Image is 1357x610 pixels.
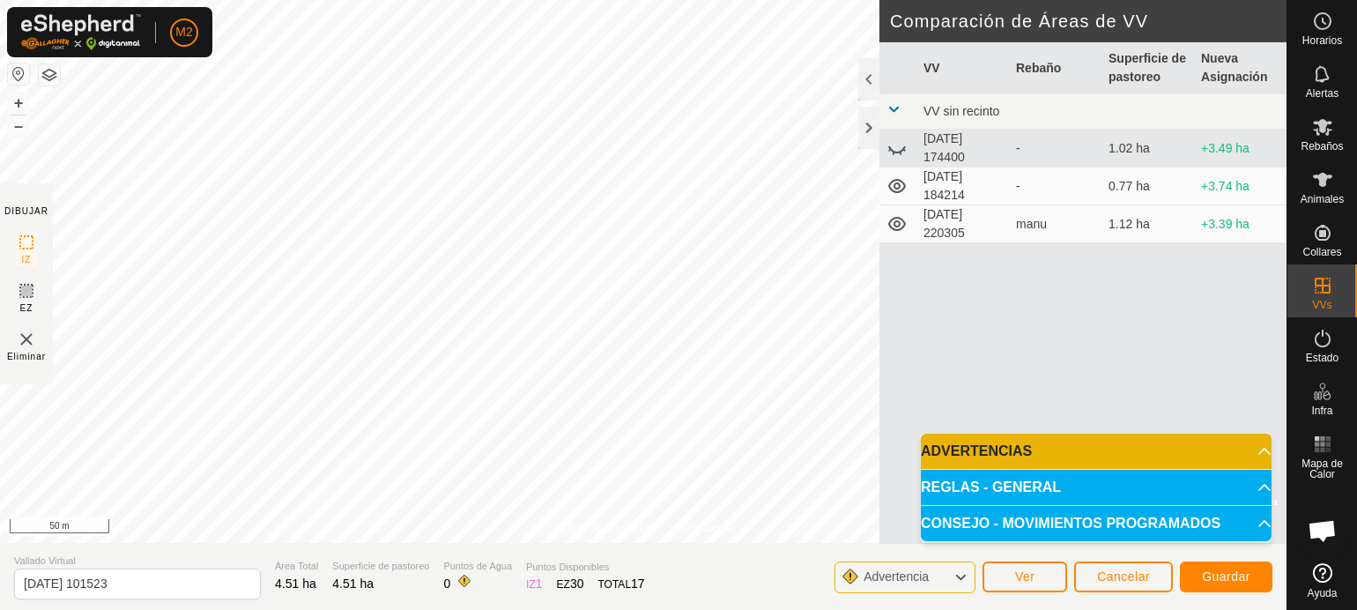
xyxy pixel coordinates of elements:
[536,577,543,591] span: 1
[1302,35,1342,46] span: Horarios
[1016,177,1094,196] div: -
[1180,562,1272,592] button: Guardar
[1194,205,1287,243] td: +3.39 ha
[916,42,1009,94] th: VV
[1306,353,1338,363] span: Estado
[1296,504,1349,557] div: Chat abierto
[332,559,429,574] span: Superficie de pastoreo
[1074,562,1173,592] button: Cancelar
[1306,88,1338,99] span: Alertas
[20,301,33,315] span: EZ
[921,470,1272,505] p-accordion-header: REGLAS - GENERAL
[16,329,37,350] img: VV
[890,11,1287,32] h2: Comparación de Áreas de VV
[175,23,192,41] span: M2
[916,130,1009,167] td: [DATE] 174400
[8,93,29,114] button: +
[7,350,46,363] span: Eliminar
[552,520,654,536] a: Política de Privacidad
[1202,569,1250,584] span: Guardar
[1101,130,1194,167] td: 1.02 ha
[557,575,584,593] div: EZ
[1101,42,1194,94] th: Superficie de pastoreo
[1097,569,1150,584] span: Cancelar
[526,575,542,593] div: IZ
[921,517,1220,531] span: CONSEJO - MOVIMIENTOS PROGRAMADOS
[22,253,32,266] span: IZ
[8,115,29,137] button: –
[921,434,1272,469] p-accordion-header: ADVERTENCIAS
[597,575,644,593] div: TOTAL
[631,577,645,591] span: 17
[675,520,734,536] a: Contáctenos
[1312,300,1331,310] span: VVs
[864,569,929,584] span: Advertencia
[1308,588,1338,599] span: Ayuda
[526,560,645,575] span: Puntos Disponibles
[1301,194,1344,205] span: Animales
[1194,42,1287,94] th: Nueva Asignación
[1101,167,1194,205] td: 0.77 ha
[275,559,318,574] span: Área Total
[570,577,584,591] span: 30
[332,577,374,591] span: 4.51 ha
[8,63,29,85] button: Restablecer Mapa
[1101,205,1194,243] td: 1.12 ha
[916,205,1009,243] td: [DATE] 220305
[916,167,1009,205] td: [DATE] 184214
[39,64,60,86] button: Capas del Mapa
[923,104,999,118] span: VV sin recinto
[1194,130,1287,167] td: +3.49 ha
[1016,139,1094,158] div: -
[21,14,141,50] img: Logo Gallagher
[921,444,1032,458] span: ADVERTENCIAS
[921,480,1061,495] span: REGLAS - GENERAL
[1302,247,1341,257] span: Collares
[443,559,512,574] span: Puntos de Agua
[1287,556,1357,606] a: Ayuda
[1009,42,1101,94] th: Rebaño
[1016,215,1094,234] div: manu
[14,554,261,569] span: Vallado Virtual
[921,506,1272,541] p-accordion-header: CONSEJO - MOVIMIENTOS PROGRAMADOS
[983,562,1067,592] button: Ver
[1292,458,1353,480] span: Mapa de Calor
[4,205,48,218] div: DIBUJAR
[275,577,316,591] span: 4.51 ha
[1015,569,1035,584] span: Ver
[1194,167,1287,205] td: +3.74 ha
[1301,141,1343,152] span: Rebaños
[1311,405,1332,416] span: Infra
[443,577,450,591] span: 0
